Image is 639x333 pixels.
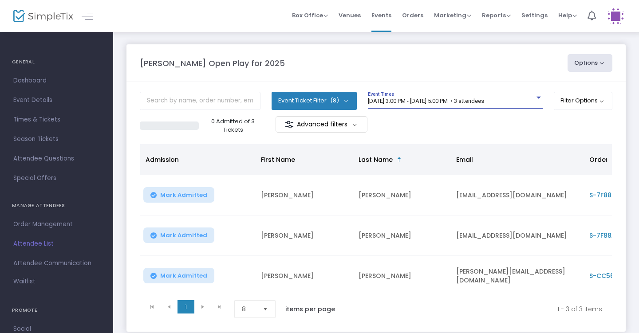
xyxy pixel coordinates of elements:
td: [EMAIL_ADDRESS][DOMAIN_NAME] [451,215,584,256]
h4: PROMOTE [12,302,101,319]
m-panel-title: [PERSON_NAME] Open Play for 2025 [140,57,285,69]
span: Order ID [589,155,616,164]
span: Order Management [13,219,100,230]
span: Last Name [359,155,393,164]
h4: MANAGE ATTENDEES [12,197,101,215]
span: Waitlist [13,277,35,286]
span: Special Offers [13,172,100,184]
td: [PERSON_NAME] [353,175,451,215]
span: Attendee Communication [13,258,100,269]
span: Reports [482,11,511,20]
h4: GENERAL [12,53,101,71]
span: Attendee Questions [13,153,100,165]
span: First Name [261,155,295,164]
button: Event Ticket Filter(8) [272,92,357,110]
button: Mark Admitted [143,268,214,283]
label: items per page [285,305,335,313]
td: [PERSON_NAME] [353,256,451,296]
span: 8 [242,305,256,313]
span: Venues [339,4,361,27]
span: Email [456,155,473,164]
span: Events [371,4,391,27]
span: Page 1 [177,300,194,313]
span: Event Details [13,94,100,106]
img: filter [285,120,294,129]
td: [PERSON_NAME] [256,215,353,256]
kendo-pager-info: 1 - 3 of 3 items [354,300,602,318]
span: Dashboard [13,75,100,86]
m-button: Advanced filters [276,116,367,133]
span: S-7F88A117-1 [589,191,630,200]
td: [EMAIL_ADDRESS][DOMAIN_NAME] [451,175,584,215]
td: [PERSON_NAME] [256,175,353,215]
span: Attendee List [13,238,100,250]
span: Mark Admitted [160,272,207,279]
span: Season Tickets [13,133,100,145]
p: 0 Admitted of 3 Tickets [202,117,264,134]
span: S-7F88A117-1 [589,231,630,240]
td: [PERSON_NAME] [353,215,451,256]
button: Mark Admitted [143,227,214,243]
span: Settings [521,4,548,27]
button: Options [568,54,613,72]
span: Sortable [396,156,403,163]
span: Orders [402,4,423,27]
td: [PERSON_NAME][EMAIL_ADDRESS][DOMAIN_NAME] [451,256,584,296]
td: [PERSON_NAME] [256,256,353,296]
button: Filter Options [554,92,613,110]
div: Data table [140,144,612,296]
span: Mark Admitted [160,192,207,199]
span: Marketing [434,11,471,20]
button: Select [259,301,272,317]
span: (8) [330,97,339,104]
span: Admission [146,155,179,164]
input: Search by name, order number, email, ip address [140,92,260,110]
span: S-CC561608-A [589,271,636,280]
span: Help [558,11,577,20]
span: [DATE] 3:00 PM - [DATE] 5:00 PM • 3 attendees [368,98,484,104]
span: Times & Tickets [13,114,100,125]
span: Mark Admitted [160,232,207,239]
button: Mark Admitted [143,187,214,203]
span: Box Office [292,11,328,20]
